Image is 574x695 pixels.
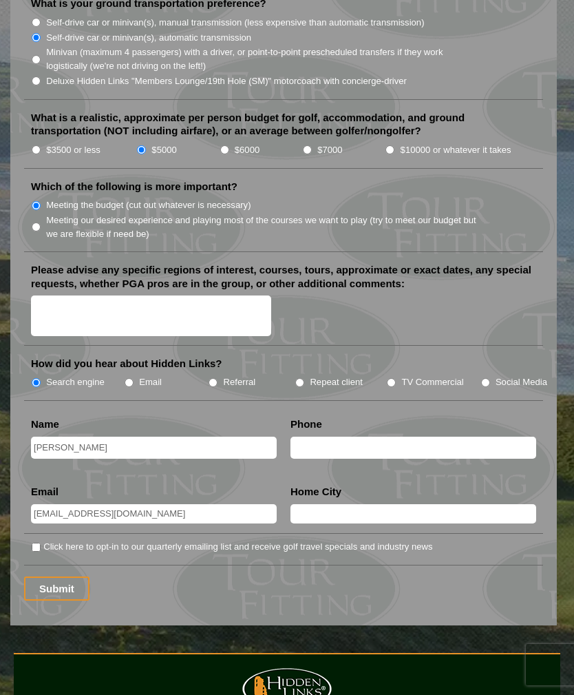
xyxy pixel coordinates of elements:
[46,198,251,212] label: Meeting the budget (cut out whatever is necessary)
[496,375,547,389] label: Social Media
[31,263,536,290] label: Please advise any specific regions of interest, courses, tours, approximate or exact dates, any s...
[46,143,100,157] label: $3500 or less
[235,143,259,157] label: $6000
[46,16,424,30] label: Self-drive car or minivan(s), manual transmission (less expensive than automatic transmission)
[310,375,363,389] label: Repeat client
[24,577,89,601] input: Submit
[290,417,322,431] label: Phone
[46,45,485,72] label: Minivan (maximum 4 passengers) with a driver, or point-to-point prescheduled transfers if they wo...
[31,111,536,138] label: What is a realistic, approximate per person budget for golf, accommodation, and ground transporta...
[151,143,176,157] label: $5000
[43,540,432,554] label: Click here to opt-in to our quarterly emailing list and receive golf travel specials and industry...
[401,375,463,389] label: TV Commercial
[317,143,342,157] label: $7000
[46,74,407,88] label: Deluxe Hidden Links "Members Lounge/19th Hole (SM)" motorcoach with concierge-driver
[46,31,251,45] label: Self-drive car or minivan(s), automatic transmission
[290,485,341,499] label: Home City
[46,214,485,240] label: Meeting our desired experience and playing most of the courses we want to play (try to meet our b...
[46,375,105,389] label: Search engine
[31,357,222,371] label: How did you hear about Hidden Links?
[224,375,256,389] label: Referral
[139,375,162,389] label: Email
[31,485,59,499] label: Email
[31,417,59,431] label: Name
[31,180,237,194] label: Which of the following is more important?
[401,143,511,157] label: $10000 or whatever it takes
